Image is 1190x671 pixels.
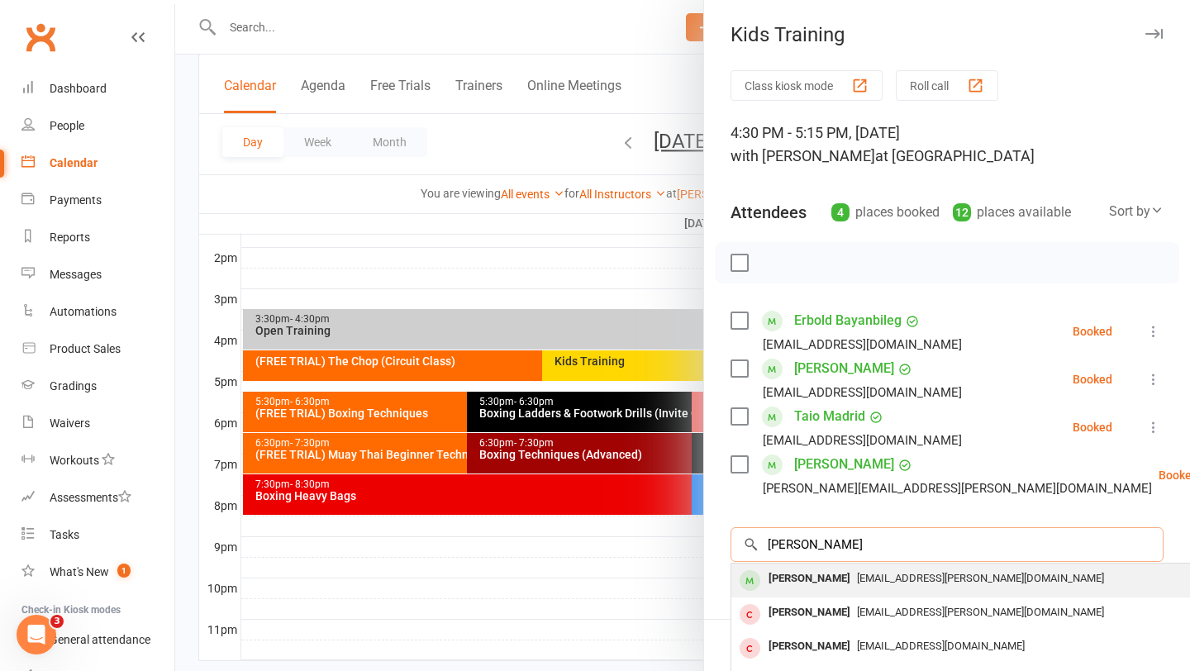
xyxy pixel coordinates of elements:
div: Reports [50,231,90,244]
div: member [740,638,760,659]
div: Booked [1073,421,1112,433]
a: People [21,107,174,145]
div: 12 [953,203,971,221]
button: Class kiosk mode [731,70,883,101]
div: Payments [50,193,102,207]
div: Attendees [731,201,807,224]
input: Search to add attendees [731,527,1164,562]
div: [PERSON_NAME][EMAIL_ADDRESS][PERSON_NAME][DOMAIN_NAME] [763,478,1152,499]
a: Waivers [21,405,174,442]
div: Dashboard [50,82,107,95]
div: Messages [50,268,102,281]
div: 4 [831,203,850,221]
div: [EMAIL_ADDRESS][DOMAIN_NAME] [763,334,962,355]
div: Waivers [50,416,90,430]
a: General attendance kiosk mode [21,621,174,659]
div: General attendance [50,633,150,646]
div: Assessments [50,491,131,504]
div: Sort by [1109,201,1164,222]
a: Messages [21,256,174,293]
a: Product Sales [21,331,174,368]
div: [PERSON_NAME] [762,601,857,625]
a: Assessments [21,479,174,516]
span: at [GEOGRAPHIC_DATA] [875,147,1035,164]
div: Automations [50,305,117,318]
a: Reports [21,219,174,256]
div: Calendar [50,156,98,169]
a: [PERSON_NAME] [794,355,894,382]
div: [PERSON_NAME] [762,567,857,591]
div: places available [953,201,1071,224]
span: with [PERSON_NAME] [731,147,875,164]
div: 4:30 PM - 5:15 PM, [DATE] [731,121,1164,168]
a: Tasks [21,516,174,554]
div: Product Sales [50,342,121,355]
div: Booked [1073,326,1112,337]
div: People [50,119,84,132]
div: What's New [50,565,109,578]
a: Clubworx [20,17,61,58]
span: [EMAIL_ADDRESS][PERSON_NAME][DOMAIN_NAME] [857,572,1104,584]
div: Booked [1073,374,1112,385]
div: Tasks [50,528,79,541]
div: Kids Training [704,23,1190,46]
div: [EMAIL_ADDRESS][DOMAIN_NAME] [763,430,962,451]
a: Automations [21,293,174,331]
span: 1 [117,564,131,578]
a: Taio Madrid [794,403,865,430]
div: [EMAIL_ADDRESS][DOMAIN_NAME] [763,382,962,403]
div: Workouts [50,454,99,467]
a: Dashboard [21,70,174,107]
div: Gradings [50,379,97,393]
div: member [740,604,760,625]
iframe: Intercom live chat [17,615,56,654]
a: Payments [21,182,174,219]
span: 3 [50,615,64,628]
a: What's New1 [21,554,174,591]
div: member [740,570,760,591]
a: Calendar [21,145,174,182]
a: Gradings [21,368,174,405]
div: places booked [831,201,940,224]
div: [PERSON_NAME] [762,635,857,659]
button: Roll call [896,70,998,101]
a: [PERSON_NAME] [794,451,894,478]
a: Erbold Bayanbileg [794,307,902,334]
span: [EMAIL_ADDRESS][PERSON_NAME][DOMAIN_NAME] [857,606,1104,618]
a: Workouts [21,442,174,479]
span: [EMAIL_ADDRESS][DOMAIN_NAME] [857,640,1025,652]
